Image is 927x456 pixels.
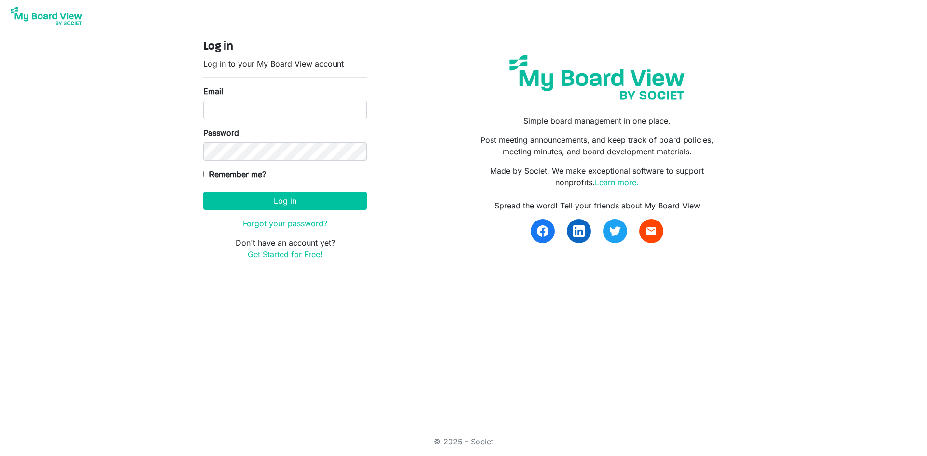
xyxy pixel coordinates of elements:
p: Log in to your My Board View account [203,58,367,69]
img: my-board-view-societ.svg [502,48,692,107]
img: My Board View Logo [8,4,85,28]
span: email [646,225,657,237]
a: Forgot your password? [243,219,327,228]
button: Log in [203,192,367,210]
p: Post meeting announcements, and keep track of board policies, meeting minutes, and board developm... [471,134,724,157]
label: Remember me? [203,168,266,180]
div: Spread the word! Tell your friends about My Board View [471,200,724,211]
label: Email [203,85,223,97]
a: Get Started for Free! [248,249,323,259]
img: facebook.svg [537,225,548,237]
p: Simple board management in one place. [471,115,724,126]
label: Password [203,127,239,138]
p: Made by Societ. We make exceptional software to support nonprofits. [471,165,724,188]
img: twitter.svg [609,225,621,237]
p: Don't have an account yet? [203,237,367,260]
a: © 2025 - Societ [434,437,493,446]
input: Remember me? [203,171,210,177]
img: linkedin.svg [573,225,585,237]
a: Learn more. [595,178,639,187]
h4: Log in [203,40,367,54]
a: email [639,219,663,243]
